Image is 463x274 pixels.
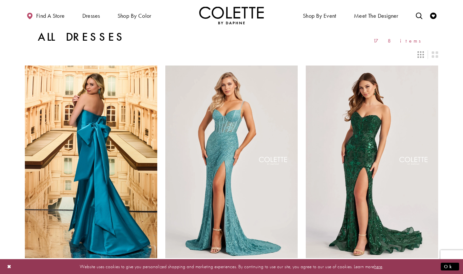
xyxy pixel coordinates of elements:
[25,6,66,24] a: Find a store
[199,6,264,24] img: Colette by Daphne
[428,6,438,24] a: Check Wishlist
[36,13,65,19] span: Find a store
[441,262,459,270] button: Submit Dialog
[354,13,398,19] span: Meet the designer
[374,263,382,269] a: here
[118,13,151,19] span: Shop by color
[306,66,438,258] a: Visit Colette by Daphne Style No. CL8440 Page
[4,261,15,272] button: Close Dialog
[414,6,424,24] a: Toggle search
[165,66,298,258] a: Visit Colette by Daphne Style No. CL8405 Page
[352,6,400,24] a: Meet the designer
[81,6,102,24] span: Dresses
[417,51,424,58] span: Switch layout to 3 columns
[21,47,442,62] div: Layout Controls
[373,38,425,44] span: 178 items
[25,66,157,258] a: Visit Colette by Daphne Style No. CL8470 Page
[82,13,100,19] span: Dresses
[199,6,264,24] a: Visit Home Page
[116,6,153,24] span: Shop by color
[303,13,336,19] span: Shop By Event
[301,6,338,24] span: Shop By Event
[38,31,125,44] h1: All Dresses
[432,51,438,58] span: Switch layout to 2 columns
[46,262,417,271] p: Website uses cookies to give you personalized shopping and marketing experiences. By continuing t...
